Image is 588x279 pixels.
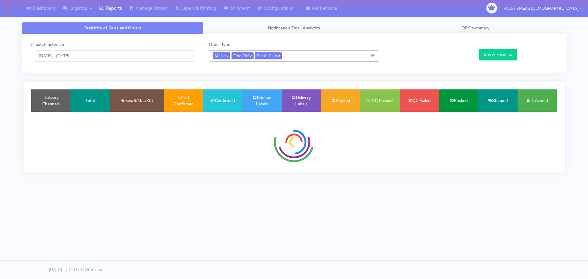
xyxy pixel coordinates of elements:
td: Delivered [518,89,557,112]
td: Boxes(S/M/L/XL) [110,89,164,112]
span: Notification Email Analytics [268,25,320,31]
label: Dispatch between [29,41,64,48]
td: Total [70,89,110,112]
span: Statistics of Sales and Orders [84,25,141,31]
input: Pick the Daterange [34,50,195,62]
button: Kitchen Pasta [DEMOGRAPHIC_DATA] [499,2,586,15]
td: Booked [321,89,360,112]
td: Shipped [478,89,517,112]
span: OPS summary [462,25,489,31]
span: One Off [232,52,254,59]
a: x [277,52,280,59]
td: Kitchen Labels [242,89,281,112]
span: Pasta Club [255,52,282,59]
img: spinner-radial.svg [271,119,317,165]
td: Delivery Channels [31,89,70,112]
td: Confirmed [203,89,242,112]
td: QC Passed [360,89,399,112]
a: x [226,52,228,59]
td: Packed [439,89,478,112]
td: Not Confirmed [164,89,203,112]
ul: Tabs [22,22,566,34]
span: Meals [213,52,230,59]
button: Show Reports [479,49,517,60]
a: x [249,52,252,59]
label: Order Type [209,41,230,48]
td: Delivery Labels [282,89,321,112]
td: QC Failed [400,89,439,112]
